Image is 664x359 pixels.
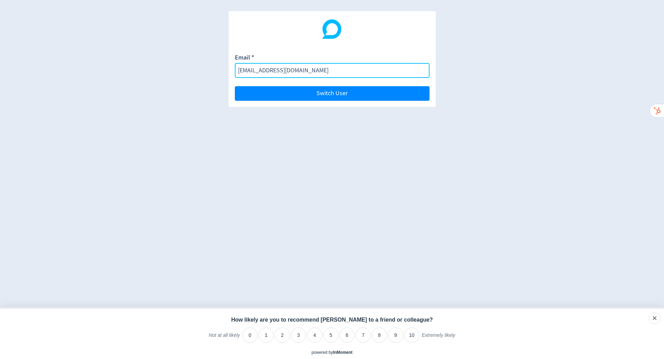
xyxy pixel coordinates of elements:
label: Email * [235,53,254,63]
li: 10 [404,327,419,343]
li: 6 [340,327,355,343]
li: 2 [275,327,290,343]
label: Not at all likely [209,332,240,344]
li: 7 [356,327,371,343]
button: Switch User [235,86,430,101]
a: InMoment [333,350,353,355]
div: Close survey [649,312,661,324]
label: Extremely likely [422,332,455,344]
li: 9 [388,327,403,343]
li: 4 [307,327,322,343]
li: 0 [242,327,258,343]
li: 8 [372,327,387,343]
li: 1 [259,327,274,343]
div: powered by inmoment [312,350,353,356]
img: Digivizer Logo [322,19,342,39]
li: 5 [323,327,339,343]
span: Switch User [316,90,348,97]
li: 3 [291,327,306,343]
